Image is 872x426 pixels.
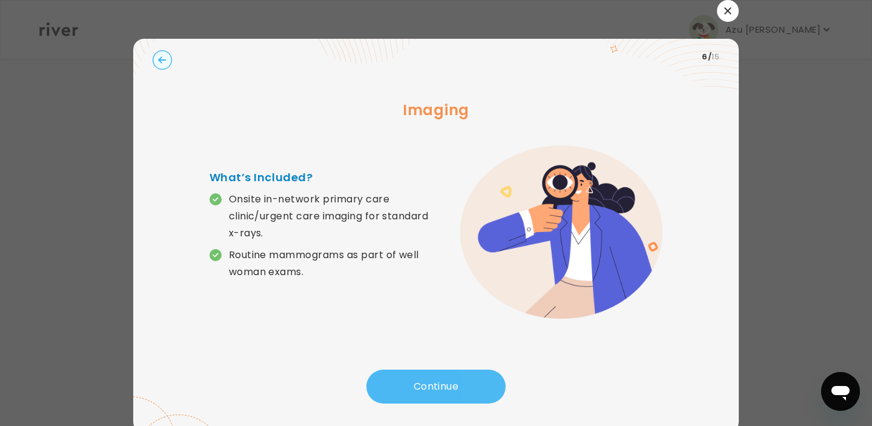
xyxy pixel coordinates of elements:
[210,169,436,186] h4: What’s Included?
[821,372,860,411] iframe: Button to launch messaging window
[366,370,506,404] button: Continue
[229,247,436,281] p: Routine mammograms as part of well woman exams.
[460,145,662,319] img: error graphic
[229,191,436,242] p: Onsite in-network primary care clinic/urgent care imaging for standard x-rays.
[153,99,719,121] h3: Imaging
